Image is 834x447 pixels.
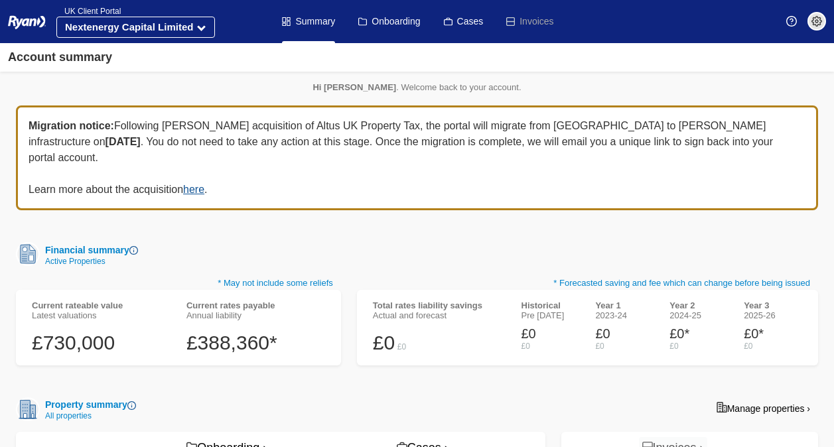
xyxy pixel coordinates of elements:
strong: Nextenergy Capital Limited [65,21,193,32]
img: settings [811,16,822,27]
div: £0 [595,342,654,351]
span: UK Client Portal [56,7,121,16]
div: 2025-26 [744,310,802,320]
div: Property summary [40,398,136,412]
div: £0 [669,342,728,351]
button: Nextenergy Capital Limited [56,17,215,38]
div: Latest valuations [32,310,171,320]
div: Active Properties [40,257,138,265]
div: Pre [DATE] [521,310,580,320]
div: Year 3 [744,300,802,310]
div: Total rates liability savings [373,300,506,310]
p: . Welcome back to your account. [16,82,818,92]
a: Manage properties › [709,397,818,418]
div: Year 1 [595,300,654,310]
b: [DATE] [105,136,141,147]
div: £0 [595,326,654,342]
div: 2023-24 [595,310,654,320]
div: Financial summary [40,243,138,257]
div: £0 [521,326,580,342]
div: Historical [521,300,580,310]
p: * May not include some reliefs [16,277,341,290]
div: Current rateable value [32,300,171,310]
div: Following [PERSON_NAME] acquisition of Altus UK Property Tax, the portal will migrate from [GEOGR... [16,105,818,210]
div: £0 [744,342,802,351]
div: Actual and forecast [373,310,506,320]
div: £0 [397,342,406,351]
div: Year 2 [669,300,728,310]
b: Migration notice: [29,120,114,131]
div: Current rates payable [186,300,325,310]
div: Annual liability [186,310,325,320]
a: here [183,184,204,195]
div: All properties [40,412,136,420]
div: 2024-25 [669,310,728,320]
div: £0 [521,342,580,351]
p: * Forecasted saving and fee which can change before being issued [357,277,818,290]
div: £730,000 [32,331,171,355]
div: £388,360* [186,331,325,355]
div: £0 [373,331,395,355]
img: Help [786,16,797,27]
div: Account summary [8,48,112,66]
strong: Hi [PERSON_NAME] [313,82,396,92]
